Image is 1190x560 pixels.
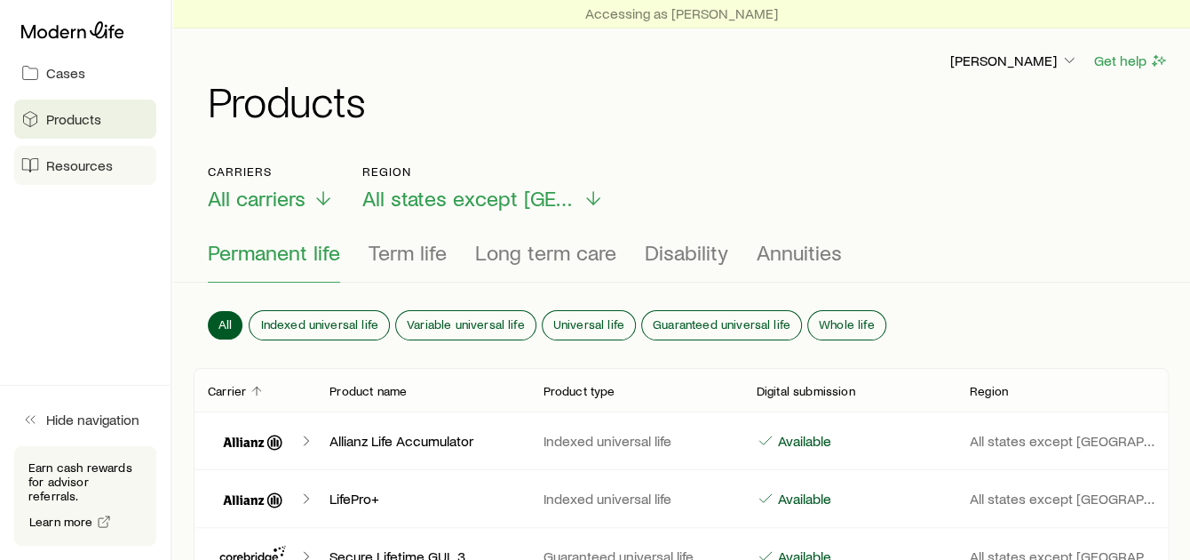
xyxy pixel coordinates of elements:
[543,490,727,508] p: Indexed universal life
[970,490,1154,508] p: All states except [GEOGRAPHIC_DATA]
[46,110,101,128] span: Products
[46,64,85,82] span: Cases
[208,186,305,211] span: All carriers
[543,384,615,398] p: Product type
[1093,51,1169,71] button: Get help
[396,311,535,340] button: Variable universal life
[14,100,156,139] a: Products
[475,240,616,265] span: Long term care
[645,240,728,265] span: Disability
[774,432,831,450] p: Available
[407,317,525,332] span: Variable universal life
[543,432,727,450] p: Indexed universal life
[46,156,113,174] span: Resources
[362,164,604,212] button: RegionAll states except [GEOGRAPHIC_DATA]
[970,432,1154,450] p: All states except [GEOGRAPHIC_DATA]
[260,317,378,332] span: Indexed universal life
[543,311,635,340] button: Universal life
[757,240,842,265] span: Annuities
[218,317,232,332] span: All
[329,490,514,508] p: LifePro+
[774,490,831,508] p: Available
[329,384,407,398] p: Product name
[949,51,1079,72] button: [PERSON_NAME]
[250,311,389,340] button: Indexed universal life
[362,186,575,211] span: All states except [GEOGRAPHIC_DATA]
[208,164,334,212] button: CarriersAll carriers
[950,52,1078,69] p: [PERSON_NAME]
[808,311,885,340] button: Whole life
[14,400,156,439] button: Hide navigation
[553,317,624,332] span: Universal life
[28,460,142,503] p: Earn cash rewards for advisor referrals.
[329,432,514,450] p: Allianz Life Accumulator
[585,4,778,22] p: Accessing as [PERSON_NAME]
[970,384,1008,398] p: Region
[208,164,334,179] p: Carriers
[14,146,156,185] a: Resources
[208,311,242,340] button: All
[208,240,1154,283] div: Product types
[208,240,340,265] span: Permanent life
[208,384,246,398] p: Carrier
[208,79,1169,122] h1: Products
[14,446,156,546] div: Earn cash rewards for advisor referrals.Learn more
[757,384,855,398] p: Digital submission
[653,317,790,332] span: Guaranteed universal life
[819,317,875,332] span: Whole life
[46,411,139,428] span: Hide navigation
[29,516,93,528] span: Learn more
[369,240,447,265] span: Term life
[642,311,801,340] button: Guaranteed universal life
[14,53,156,92] a: Cases
[362,164,604,179] p: Region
